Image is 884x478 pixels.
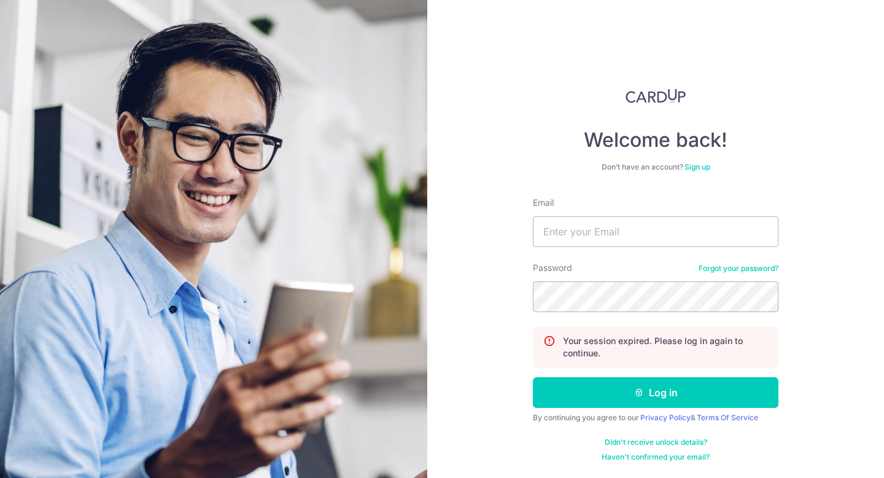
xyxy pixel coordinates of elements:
a: Privacy Policy [640,413,691,422]
label: Email [533,197,554,209]
a: Forgot your password? [699,264,778,273]
label: Password [533,262,572,274]
input: Enter your Email [533,216,778,247]
a: Terms Of Service [697,413,758,422]
div: Don’t have an account? [533,162,778,172]
img: CardUp Logo [626,88,686,103]
p: Your session expired. Please log in again to continue. [563,335,768,359]
a: Didn't receive unlock details? [605,437,707,447]
a: Haven't confirmed your email? [602,452,710,462]
button: Log in [533,377,778,408]
div: By continuing you agree to our & [533,413,778,423]
a: Sign up [684,162,710,171]
h4: Welcome back! [533,128,778,152]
